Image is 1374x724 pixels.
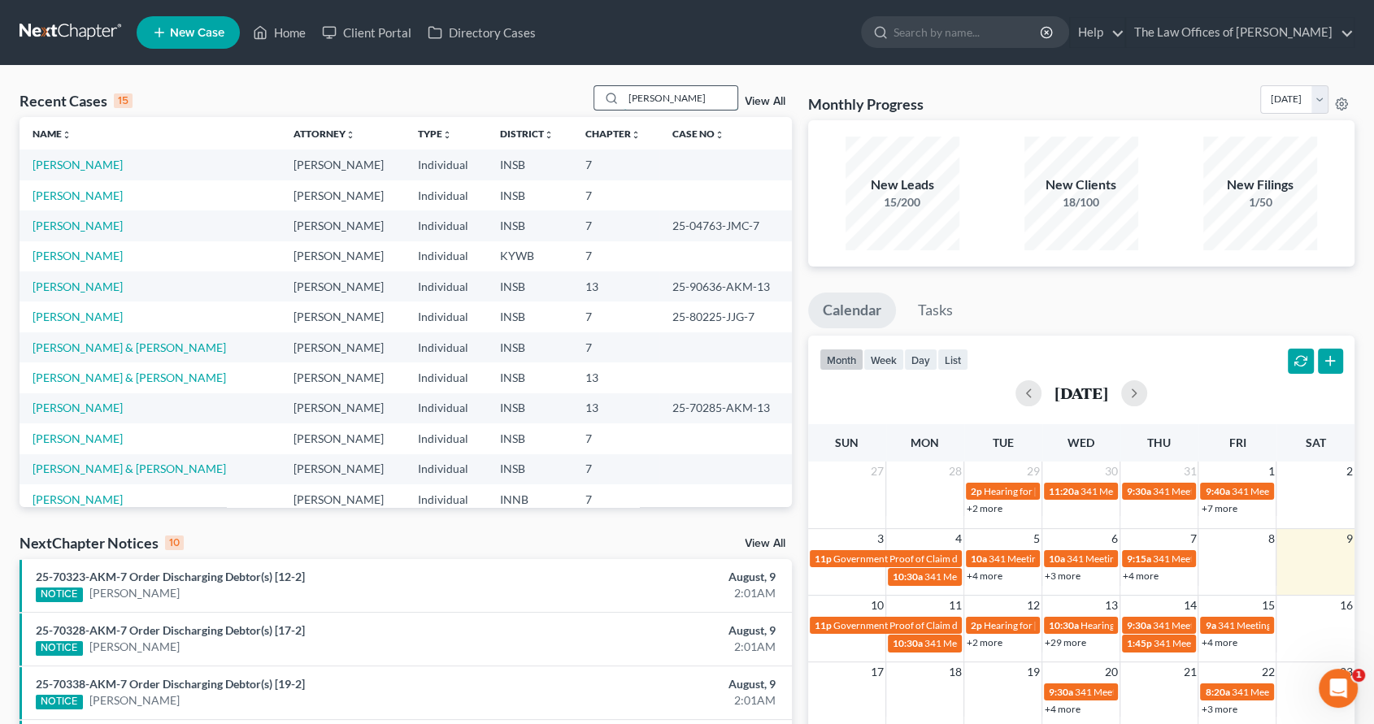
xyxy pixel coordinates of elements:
iframe: Intercom live chat [1319,669,1358,708]
div: 2:01AM [540,692,776,709]
span: 9a [1205,619,1215,631]
td: 7 [572,484,659,514]
a: +4 more [1123,570,1159,582]
a: +4 more [1045,703,1081,715]
span: 341 Meeting for [PERSON_NAME] [989,553,1135,565]
a: Tasks [903,293,967,328]
span: Mon [911,436,939,449]
div: Recent Cases [20,91,133,111]
span: 10:30a [1049,619,1079,631]
div: 15 [114,93,133,108]
td: INSB [487,393,572,423]
a: Case Nounfold_more [672,128,724,140]
span: Hearing for [PERSON_NAME] [984,619,1111,631]
span: 11p [815,553,832,565]
span: 341 Meeting for [PERSON_NAME] [1153,619,1299,631]
td: Individual [405,332,487,362]
a: [PERSON_NAME] [33,249,123,262]
td: [PERSON_NAME] [280,271,405,301]
td: [PERSON_NAME] [280,454,405,484]
span: 341 Meeting for [PERSON_NAME] [924,637,1071,649]
a: [PERSON_NAME] [33,280,123,293]
span: 2p [971,619,982,631]
span: Thu [1147,436,1171,449]
span: 17 [869,662,885,682]
td: Individual [405,423,487,453]
a: The Law Offices of [PERSON_NAME] [1126,18,1354,47]
td: INSB [487,454,572,484]
div: 15/200 [846,194,959,210]
span: New Case [170,27,224,39]
a: +2 more [967,502,1002,514]
a: Client Portal [314,18,420,47]
span: 9:40a [1205,485,1229,497]
a: +4 more [967,570,1002,582]
span: 9:30a [1127,485,1151,497]
td: 7 [572,210,659,241]
span: 10a [1049,553,1065,565]
a: [PERSON_NAME] [33,431,123,445]
div: NextChapter Notices [20,533,184,553]
span: Sat [1305,436,1325,449]
i: unfold_more [62,130,72,140]
span: 8 [1266,529,1276,548]
span: 18 [947,662,963,682]
a: +3 more [1201,703,1237,715]
i: unfold_more [544,130,554,140]
td: INSB [487,210,572,241]
a: [PERSON_NAME] [33,189,123,202]
span: 2 [1345,462,1354,481]
a: [PERSON_NAME] & [PERSON_NAME] [33,462,226,475]
span: 31 [1181,462,1198,481]
td: INSB [487,271,572,301]
span: 341 Meeting for [PERSON_NAME] & [PERSON_NAME] [924,570,1157,583]
span: 14 [1181,596,1198,615]
div: New Clients [1024,176,1138,194]
div: NOTICE [36,641,83,656]
a: Nameunfold_more [33,128,72,140]
div: New Filings [1203,176,1317,194]
span: 10 [869,596,885,615]
span: 9 [1345,529,1354,548]
a: [PERSON_NAME] [33,492,123,506]
span: 341 Meeting for [PERSON_NAME] [1154,637,1300,649]
td: INSB [487,362,572,392]
td: 7 [572,180,659,210]
i: unfold_more [346,130,355,140]
div: 2:01AM [540,639,776,655]
span: 20 [1103,662,1120,682]
span: 5 [1032,529,1041,548]
span: 13 [1103,596,1120,615]
i: unfold_more [715,130,724,140]
a: [PERSON_NAME] [33,219,123,232]
td: 25-80225-JJG-7 [659,301,792,332]
td: [PERSON_NAME] [280,180,405,210]
span: 19 [1025,662,1041,682]
span: 8:20a [1205,686,1229,698]
span: 11:20a [1049,485,1079,497]
a: 25-70323-AKM-7 Order Discharging Debtor(s) [12-2] [36,570,305,583]
i: unfold_more [631,130,641,140]
span: 341 Meeting for [PERSON_NAME] [1067,553,1213,565]
span: 2p [971,485,982,497]
td: 13 [572,271,659,301]
div: 2:01AM [540,585,776,601]
td: 25-90636-AKM-13 [659,271,792,301]
td: 7 [572,241,659,271]
span: 1 [1266,462,1276,481]
h3: Monthly Progress [808,94,924,114]
span: 341 Meeting for [PERSON_NAME] [1075,686,1221,698]
td: [PERSON_NAME] [280,393,405,423]
td: [PERSON_NAME] [280,301,405,332]
td: Individual [405,150,487,180]
a: [PERSON_NAME] [89,639,180,655]
span: 341 Meeting for [PERSON_NAME] [1081,485,1227,497]
td: [PERSON_NAME] [280,210,405,241]
td: [PERSON_NAME] [280,423,405,453]
td: Individual [405,454,487,484]
span: 27 [869,462,885,481]
a: +29 more [1045,636,1086,648]
span: 11p [815,619,832,631]
span: Tue [993,436,1014,449]
a: [PERSON_NAME] [89,692,180,709]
